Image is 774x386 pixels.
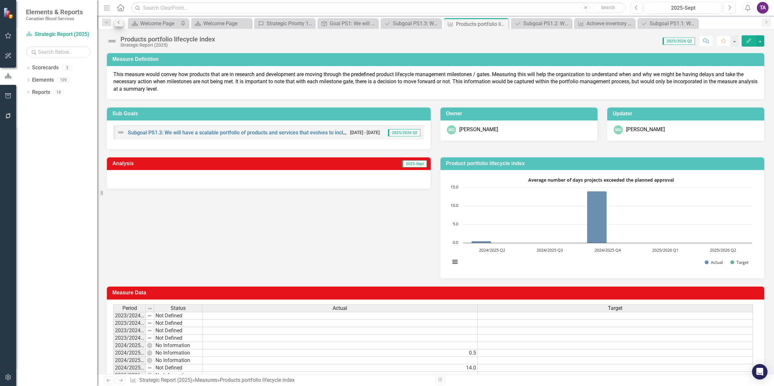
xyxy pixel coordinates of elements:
td: 2023/2024 Q2 [113,320,146,327]
div: Strategic Priority 1: Match products and services to patient and health system needs [267,19,313,28]
td: 2024/2025 Q2 [113,349,146,357]
img: 8DAGhfEEPCf229AAAAAElFTkSuQmCC [147,321,152,326]
span: 2025/2026 Q2 [663,38,695,45]
div: [PERSON_NAME] [459,126,498,133]
div: Products portfolio lifecycle index [220,377,295,383]
div: 3 [62,65,72,71]
td: No Information [154,357,202,364]
button: Show Target [730,259,749,265]
td: 2024/2025 Q1 [113,342,146,349]
a: Strategic Report (2025) [26,31,91,38]
div: MG [447,125,456,134]
div: Goal PS1: We will enhance products and services to ensure patients consistently receive safe, opt... [330,19,376,28]
a: Subgoal PS1.3: We will have a scalable portfolio of products and services that evolves to include... [382,19,439,28]
small: [DATE] - [DATE] [350,130,380,136]
span: Actual [333,305,347,311]
td: Not Defined [154,335,202,342]
div: Average number of days projects exceeded the planned approval. Highcharts interactive chart. [447,175,758,272]
path: 2024/2025 Q4, 14. Actual. [587,191,607,243]
div: Subgoal PS1.1: We will enhance our systems and processes to improve timely delivery of products a... [650,19,696,28]
div: 18 [53,89,64,95]
a: Subgoal PS1.3: We will have a scalable portfolio of products and services that evolves to include... [128,130,505,136]
img: 8DAGhfEEPCf229AAAAAElFTkSuQmCC [147,306,153,311]
a: Reports [32,89,50,96]
text: 10.0 [450,202,458,208]
img: ClearPoint Strategy [3,7,15,18]
span: Target [608,305,622,311]
td: Not Defined [154,320,202,327]
a: Subgoal PS1.1: We will enhance our systems and processes to improve timely delivery of products a... [639,19,696,28]
td: Not Defined [154,312,202,320]
a: Strategic Report (2025) [139,377,192,383]
span: Search [601,5,615,10]
text: 2024/2025 Q4 [595,247,621,253]
td: 2024/2025 Q3 [113,357,146,364]
img: wEE9TsDyXodHwAAAABJRU5ErkJggg== [147,358,152,363]
div: » » [130,377,431,384]
img: Not Defined [117,129,125,136]
img: 8DAGhfEEPCf229AAAAAElFTkSuQmCC [147,365,152,370]
a: Scorecards [32,64,59,72]
small: Canadian Blood Services [26,16,83,21]
text: 2025/2026 Q2 [710,247,736,253]
text: 2024/2025 Q2 [479,247,505,253]
a: Subgoal PS1.2: We will introduce tools and capabilities to influence utilization and improve nati... [513,19,570,28]
td: 2023/2024 Q1 [113,312,146,320]
button: Search [592,3,624,12]
button: 2025-Sept [644,2,722,14]
div: Achieve inventory stability [586,19,633,28]
span: 2025/2026 Q2 [388,129,420,136]
input: Search ClearPoint... [131,2,626,14]
td: 2023/2024 Q4 [113,335,146,342]
div: Strategic Report (2025) [120,43,215,48]
a: Measures [195,377,217,383]
div: 2025-Sept [647,4,720,12]
div: Subgoal PS1.3: We will have a scalable portfolio of products and services that evolves to include... [393,19,439,28]
td: 0.5 [202,349,478,357]
text: 0.0 [453,239,458,245]
g: Actual, bar series 1 of 2 with 5 bars. [472,187,723,243]
img: 8DAGhfEEPCf229AAAAAElFTkSuQmCC [147,335,152,341]
div: Welcome Page [140,19,179,28]
img: Not Defined [107,36,117,46]
div: Open Intercom Messenger [752,364,768,380]
a: Elements [32,76,54,84]
td: 2024/2025 Q4 [113,364,146,372]
text: 5.0 [453,221,458,227]
img: wEE9TsDyXodHwAAAABJRU5ErkJggg== [147,373,152,378]
h3: Analysis [112,161,256,166]
td: No Information [154,372,202,379]
button: View chart menu, Average number of days projects exceeded the planned approval [450,257,459,266]
img: wEE9TsDyXodHwAAAABJRU5ErkJggg== [147,343,152,348]
td: No Information [154,349,202,357]
text: 2025/2026 Q1 [652,247,678,253]
div: Products portfolio lifecycle index [456,20,507,28]
h3: Measure Data [112,290,761,296]
button: Show Actual [705,259,723,265]
span: 2025-Sept [402,160,427,167]
a: Welcome Page [193,19,250,28]
td: No Information [154,342,202,349]
button: TA [757,2,768,14]
text: 2024/2025 Q3 [537,247,563,253]
img: 8DAGhfEEPCf229AAAAAElFTkSuQmCC [147,328,152,333]
path: 2024/2025 Q2, 0.5. Actual. [472,241,491,243]
svg: Interactive chart [447,175,755,272]
div: Subgoal PS1.2: We will introduce tools and capabilities to influence utilization and improve nati... [523,19,570,28]
h3: Product portfolio lifecycle index [446,161,761,166]
h3: Owner [446,111,594,117]
div: Welcome Page [203,19,250,28]
a: Achieve inventory stability [576,19,633,28]
div: [PERSON_NAME] [626,126,665,133]
img: wEE9TsDyXodHwAAAABJRU5ErkJggg== [147,350,152,356]
img: 8DAGhfEEPCf229AAAAAElFTkSuQmCC [147,313,152,318]
td: 14.0 [202,364,478,372]
p: This measure would convey how products that are in research and development are moving through th... [113,71,758,93]
div: MG [614,125,623,134]
a: Welcome Page [130,19,179,28]
td: 2025/2026 Q1 [113,372,146,379]
td: 2023/2024 Q3 [113,327,146,335]
span: Period [122,305,137,311]
h3: Measure Definition [112,56,761,62]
